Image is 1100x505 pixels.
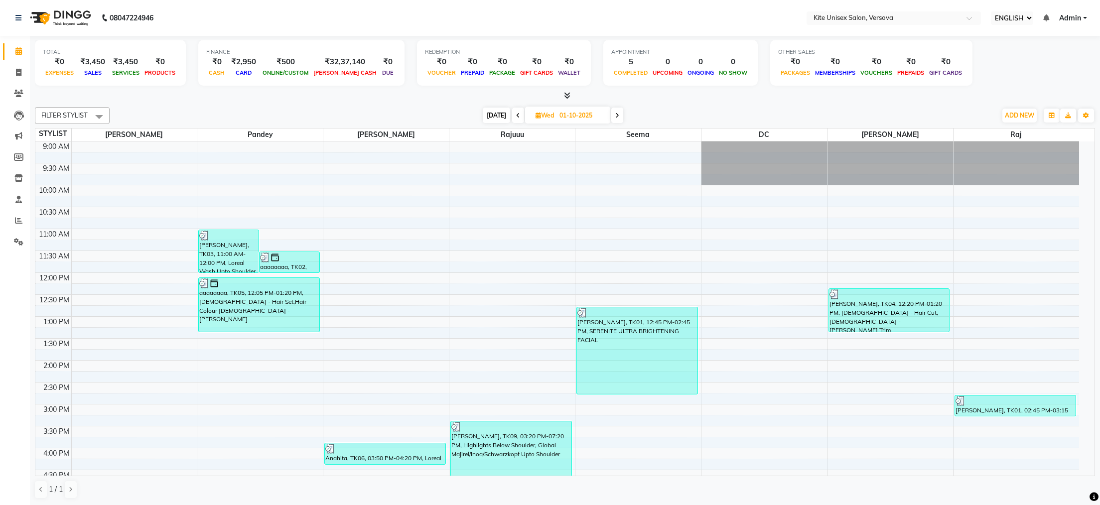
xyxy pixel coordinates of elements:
[142,69,178,76] span: PRODUCTS
[487,69,518,76] span: PACKAGE
[197,128,323,141] span: Pandey
[813,56,858,68] div: ₹0
[1059,13,1081,23] span: Admin
[556,108,606,123] input: 2025-10-01
[41,470,71,481] div: 4:30 PM
[701,128,827,141] span: DC
[425,69,458,76] span: VOUCHER
[458,56,487,68] div: ₹0
[260,252,319,272] div: aaaaaaaa, TK02, 11:30 AM-12:00 PM, Loreal Wash Upto Shoulder
[325,443,445,464] div: Anahita, TK06, 03:50 PM-04:20 PM, Loreal Wash Upto Shoulder
[37,273,71,283] div: 12:00 PM
[611,69,650,76] span: COMPLETED
[260,56,311,68] div: ₹500
[518,56,555,68] div: ₹0
[76,56,109,68] div: ₹3,450
[41,339,71,349] div: 1:30 PM
[110,69,142,76] span: SERVICES
[533,112,556,119] span: Wed
[927,56,964,68] div: ₹0
[41,317,71,327] div: 1:00 PM
[458,69,487,76] span: PREPAID
[954,128,1079,141] span: raj
[206,69,227,76] span: CASH
[555,69,583,76] span: WALLET
[142,56,178,68] div: ₹0
[778,56,813,68] div: ₹0
[650,69,685,76] span: UPCOMING
[611,56,650,68] div: 5
[927,69,964,76] span: GIFT CARDS
[955,395,1076,416] div: [PERSON_NAME], TK01, 02:45 PM-03:15 PM, Head Massage
[72,128,197,141] span: [PERSON_NAME]
[37,251,71,261] div: 11:30 AM
[895,56,927,68] div: ₹0
[778,69,813,76] span: PACKAGES
[311,69,379,76] span: [PERSON_NAME] CASH
[206,48,397,56] div: FINANCE
[1002,109,1037,123] button: ADD NEW
[110,4,153,32] b: 08047224946
[311,56,379,68] div: ₹32,37,140
[37,207,71,218] div: 10:30 AM
[829,289,950,332] div: [PERSON_NAME], TK04, 12:20 PM-01:20 PM, [DEMOGRAPHIC_DATA] - Hair Cut, [DEMOGRAPHIC_DATA] - [PERS...
[41,361,71,371] div: 2:00 PM
[41,163,71,174] div: 9:30 AM
[43,69,76,76] span: EXPENSES
[41,382,71,393] div: 2:30 PM
[858,69,895,76] span: VOUCHERS
[379,56,397,68] div: ₹0
[827,128,953,141] span: [PERSON_NAME]
[37,185,71,196] div: 10:00 AM
[1005,112,1034,119] span: ADD NEW
[716,56,750,68] div: 0
[895,69,927,76] span: PREPAIDS
[199,278,319,332] div: aaaaaaaa, TK05, 12:05 PM-01:20 PM, [DEMOGRAPHIC_DATA] - Hair Set,Hair Colour [DEMOGRAPHIC_DATA] -...
[260,69,311,76] span: ONLINE/CUSTOM
[425,48,583,56] div: REDEMPTION
[575,128,701,141] span: Seema
[37,295,71,305] div: 12:30 PM
[685,69,716,76] span: ONGOING
[380,69,396,76] span: DUE
[41,404,71,415] div: 3:00 PM
[449,128,575,141] span: Rajuuu
[487,56,518,68] div: ₹0
[82,69,104,76] span: SALES
[227,56,260,68] div: ₹2,950
[25,4,94,32] img: logo
[716,69,750,76] span: NO SHOW
[199,230,259,272] div: [PERSON_NAME], TK03, 11:00 AM-12:00 PM, Loreal Wash Upto Shoulder, Blow Dry Upto Shoulder
[778,48,964,56] div: OTHER SALES
[611,48,750,56] div: APPOINTMENT
[37,229,71,240] div: 11:00 AM
[109,56,142,68] div: ₹3,450
[858,56,895,68] div: ₹0
[41,141,71,152] div: 9:00 AM
[483,108,510,123] span: [DATE]
[49,484,63,495] span: 1 / 1
[813,69,858,76] span: MEMBERSHIPS
[425,56,458,68] div: ₹0
[577,307,697,394] div: [PERSON_NAME], TK01, 12:45 PM-02:45 PM, SERENITE ULTRA BRIGHTENING FACIAL
[233,69,254,76] span: CARD
[518,69,555,76] span: GIFT CARDS
[43,48,178,56] div: TOTAL
[41,426,71,437] div: 3:30 PM
[41,111,88,119] span: FILTER STYLIST
[555,56,583,68] div: ₹0
[43,56,76,68] div: ₹0
[206,56,227,68] div: ₹0
[685,56,716,68] div: 0
[41,448,71,459] div: 4:00 PM
[323,128,449,141] span: [PERSON_NAME]
[35,128,71,139] div: STYLIST
[650,56,685,68] div: 0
